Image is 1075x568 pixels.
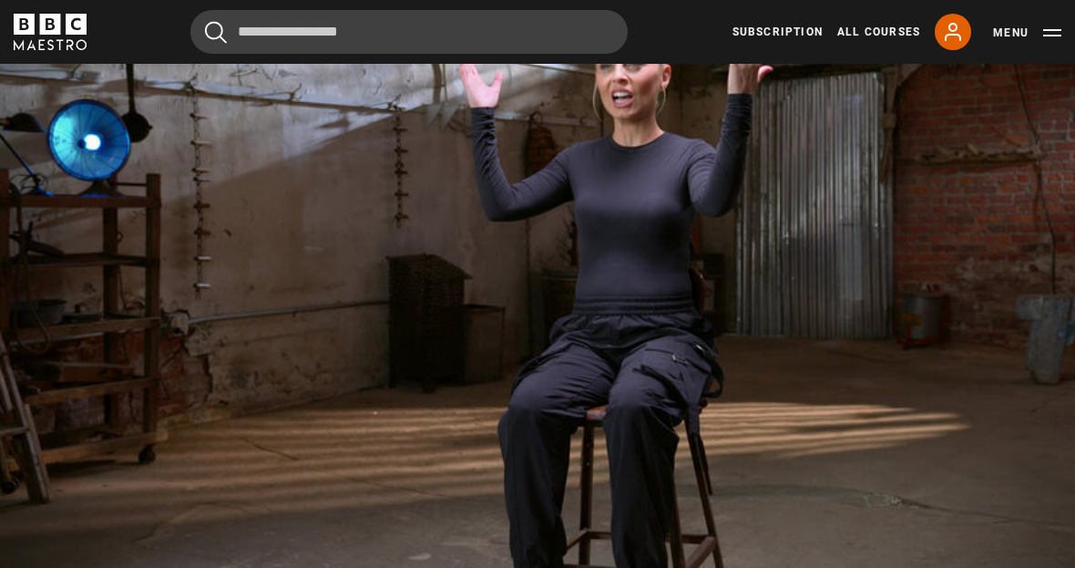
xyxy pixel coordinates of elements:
[837,24,920,40] a: All Courses
[732,24,823,40] a: Subscription
[205,21,227,44] button: Submit the search query
[14,14,87,50] svg: BBC Maestro
[993,24,1061,42] button: Toggle navigation
[190,10,628,54] input: Search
